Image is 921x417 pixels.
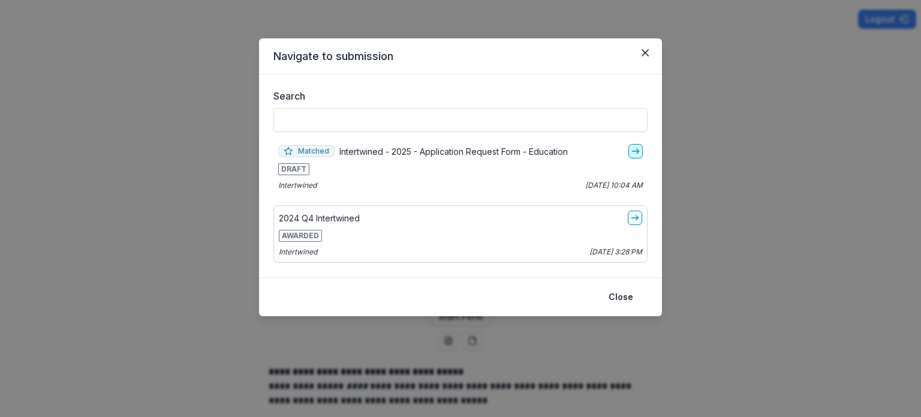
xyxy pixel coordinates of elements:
p: [DATE] 10:04 AM [585,180,643,191]
p: 2024 Q4 Intertwined [279,212,360,224]
p: [DATE] 3:28 PM [589,247,642,257]
p: Intertwined [279,247,317,257]
p: Intertwined - 2025 - Application Request Form - Education [339,145,568,158]
span: Matched [278,145,335,157]
span: AWARDED [279,230,322,242]
a: go-to [628,211,642,225]
span: DRAFT [278,163,309,175]
header: Navigate to submission [259,38,662,74]
button: Close [636,43,655,62]
a: go-to [628,144,643,158]
label: Search [273,89,640,103]
button: Close [601,287,640,307]
p: Intertwined [278,180,317,191]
